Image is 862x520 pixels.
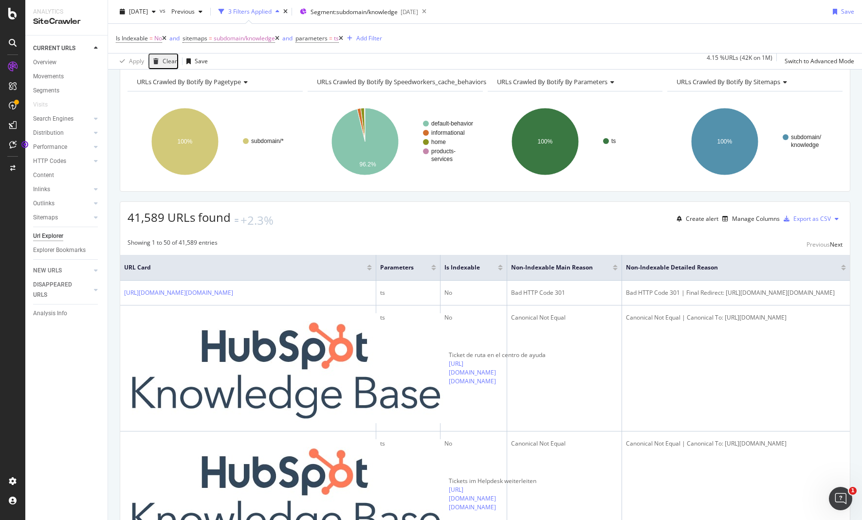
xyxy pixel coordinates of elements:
div: Export as CSV [793,215,831,223]
div: Next [830,240,843,249]
span: URLs Crawled By Botify By pagetype [137,77,241,86]
span: Is Indexable [116,34,148,42]
span: URL Card [124,263,365,272]
div: Tooltip anchor [20,140,29,149]
div: Showing 1 to 50 of 41,589 entries [128,238,218,250]
span: No [154,32,162,45]
a: Url Explorer [33,231,101,241]
div: Apply [129,57,144,65]
div: Overview [33,57,56,68]
text: default-behavior [431,120,473,127]
span: URLs Crawled By Botify By sitemaps [677,77,780,86]
div: NEW URLS [33,266,62,276]
button: Next [830,238,843,250]
span: URLs Crawled By Botify By speedworkers_cache_behaviors [317,77,486,86]
div: Canonical Not Equal [511,313,618,322]
button: Clear [148,54,178,69]
button: Manage Columns [718,213,780,225]
a: Search Engines [33,114,91,124]
div: Analytics [33,8,100,16]
span: Non-Indexable Detailed Reason [626,263,826,272]
div: Bad HTTP Code 301 [511,288,618,297]
img: Equal [235,219,238,222]
a: [URL][DOMAIN_NAME][DOMAIN_NAME] [124,288,233,297]
svg: A chart. [667,99,843,184]
div: Segments [33,86,59,96]
button: Save [829,4,854,19]
a: Visits [33,100,57,110]
span: subdomain/knowledge [214,32,275,45]
text: services [431,156,453,162]
a: Outlinks [33,198,91,209]
button: [DATE] [116,4,160,19]
svg: A chart. [128,99,303,184]
span: parameters [380,263,417,272]
span: = [329,34,332,42]
a: Segments [33,86,101,96]
div: Visits [33,100,48,110]
button: Add Filter [343,33,382,44]
text: knowledge [791,142,819,148]
a: Content [33,170,101,180]
text: products- [431,148,456,155]
div: Ticket de ruta en el centro de ayuda [449,351,546,359]
button: Create alert [673,211,718,227]
div: Create alert [686,215,718,223]
text: home [431,139,446,145]
div: Movements [33,72,64,82]
div: times [283,9,288,15]
text: subdomain/* [251,138,284,144]
div: and [169,34,180,42]
div: Url Explorer [33,231,63,241]
span: Non-Indexable Main Reason [511,263,599,272]
span: 2025 Oct. 7th [129,7,148,16]
div: +2.3% [240,212,274,229]
a: Explorer Bookmarks [33,245,101,255]
a: Distribution [33,128,91,138]
div: Bad HTTP Code 301 | Final Redirect: [URL][DOMAIN_NAME][DOMAIN_NAME] [626,288,846,297]
span: ts [334,32,339,45]
div: Analysis Info [33,308,67,319]
a: DISAPPEARED URLS [33,280,91,300]
a: NEW URLS [33,266,91,276]
a: HTTP Codes [33,156,91,166]
h4: URLs Crawled By Botify By pagetype [135,74,294,90]
a: Sitemaps [33,213,91,223]
button: and [166,34,183,43]
div: Save [195,57,208,65]
div: Distribution [33,128,64,138]
text: 96.2% [359,161,376,168]
span: Segment: subdomain/knowledge [311,8,398,16]
div: Performance [33,142,67,152]
div: ts [380,439,436,448]
div: A chart. [308,99,483,184]
button: Export as CSV [780,211,831,227]
a: Inlinks [33,184,91,195]
a: Movements [33,72,101,82]
div: Tickets im Helpdesk weiterleiten [449,477,546,485]
div: CURRENT URLS [33,43,75,54]
div: Sitemaps [33,213,58,223]
h4: URLs Crawled By Botify By parameters [495,74,654,90]
div: No [444,439,503,448]
div: Search Engines [33,114,73,124]
a: CURRENT URLS [33,43,91,54]
button: Apply [116,54,144,69]
svg: A chart. [488,99,663,184]
text: 100% [178,138,193,145]
button: Save [183,54,208,69]
div: DISAPPEARED URLS [33,280,82,300]
img: main image [124,313,449,423]
div: Previous [807,240,830,249]
span: = [149,34,153,42]
button: 3 Filters Applied [215,4,283,19]
button: Previous [807,238,830,250]
div: Explorer Bookmarks [33,245,86,255]
a: Performance [33,142,91,152]
h4: URLs Crawled By Botify By sitemaps [675,74,834,90]
a: Overview [33,57,101,68]
text: 100% [717,138,733,145]
span: URLs Crawled By Botify By parameters [497,77,607,86]
span: Is Indexable [444,263,483,272]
